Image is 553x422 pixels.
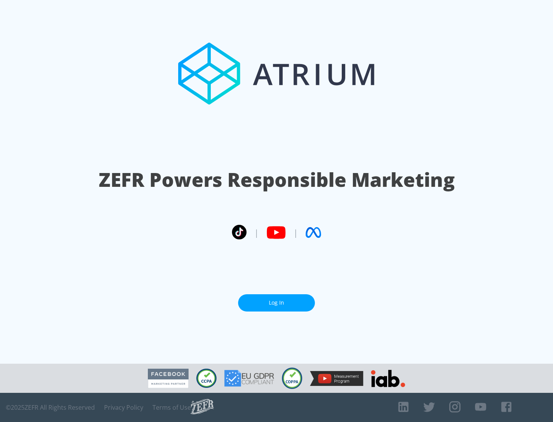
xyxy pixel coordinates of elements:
a: Privacy Policy [104,404,143,411]
a: Terms of Use [152,404,191,411]
img: COPPA Compliant [282,368,302,389]
span: © 2025 ZEFR All Rights Reserved [6,404,95,411]
img: YouTube Measurement Program [310,371,363,386]
h1: ZEFR Powers Responsible Marketing [99,166,455,193]
img: CCPA Compliant [196,369,217,388]
span: | [293,227,298,238]
img: IAB [371,370,405,387]
a: Log In [238,294,315,312]
span: | [254,227,259,238]
img: Facebook Marketing Partner [148,369,189,388]
img: GDPR Compliant [224,370,274,387]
